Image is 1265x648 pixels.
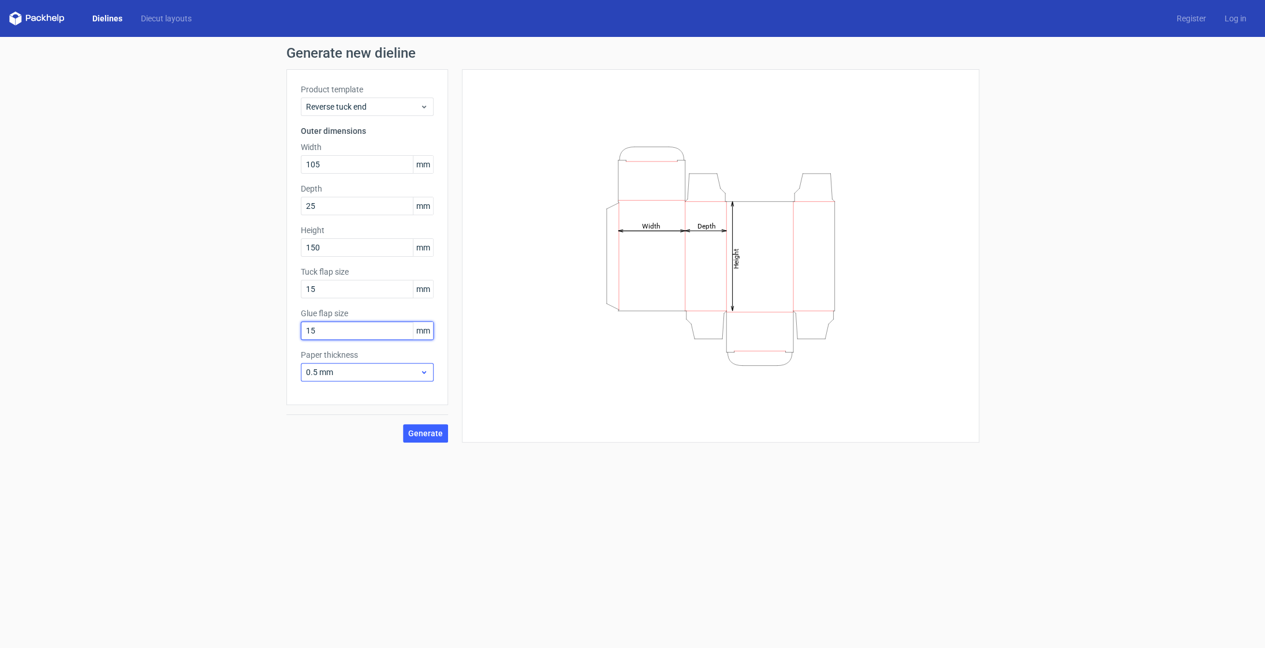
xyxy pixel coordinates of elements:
[306,101,420,113] span: Reverse tuck end
[697,222,715,230] tspan: Depth
[301,183,434,194] label: Depth
[83,13,132,24] a: Dielines
[301,84,434,95] label: Product template
[306,366,420,378] span: 0.5 mm
[301,349,434,361] label: Paper thickness
[1167,13,1215,24] a: Register
[301,266,434,278] label: Tuck flap size
[301,224,434,236] label: Height
[403,424,448,443] button: Generate
[286,46,979,60] h1: Generate new dieline
[413,156,433,173] span: mm
[413,197,433,215] span: mm
[301,125,434,137] h3: Outer dimensions
[301,308,434,319] label: Glue flap size
[413,239,433,256] span: mm
[413,280,433,298] span: mm
[732,248,740,268] tspan: Height
[301,141,434,153] label: Width
[408,429,443,437] span: Generate
[641,222,660,230] tspan: Width
[132,13,201,24] a: Diecut layouts
[1215,13,1256,24] a: Log in
[413,322,433,339] span: mm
